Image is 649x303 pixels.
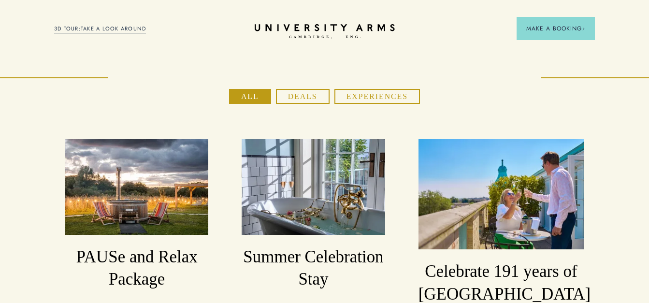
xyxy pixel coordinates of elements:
[229,89,271,104] button: All
[517,17,595,40] button: Make a BookingArrow icon
[65,139,208,235] img: image-1171400894a375d9a931a68ffa7fe4bcc321ad3f-2200x1300-jpg
[65,246,208,291] h3: PAUSe and Relax Package
[242,246,385,291] h3: Summer Celebration Stay
[255,24,395,39] a: Home
[276,89,330,104] button: Deals
[54,25,146,33] a: 3D TOUR:TAKE A LOOK AROUND
[242,139,385,235] img: image-a678a3d208f2065fc5890bd5da5830c7877c1e53-3983x2660-jpg
[526,24,585,33] span: Make a Booking
[582,27,585,30] img: Arrow icon
[418,139,584,249] img: image-06b67da7cef3647c57b18f70ec17f0183790af67-6000x4000-jpg
[334,89,420,104] button: Experiences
